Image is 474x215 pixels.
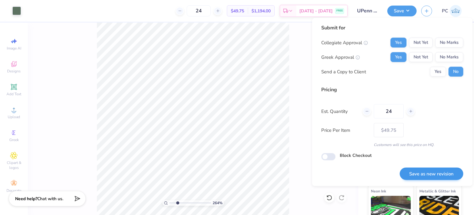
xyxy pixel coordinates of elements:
span: [DATE] - [DATE] [299,8,333,14]
label: Est. Quantity [321,108,358,115]
div: Send a Copy to Client [321,68,366,75]
input: – – [374,104,404,118]
button: Yes [430,67,446,77]
span: Image AI [7,46,21,51]
button: Yes [390,52,406,62]
div: Greek Approval [321,54,360,61]
span: $1,194.00 [252,8,271,14]
span: PC [442,7,448,15]
div: Customers will see this price on HQ. [321,142,463,148]
span: Add Text [6,92,21,97]
span: Designs [7,69,21,74]
span: Neon Ink [371,188,386,194]
span: Clipart & logos [3,160,25,170]
span: Upload [8,114,20,119]
span: Decorate [6,188,21,193]
div: Collegiate Approval [321,39,368,46]
span: Chat with us. [37,196,63,202]
button: No Marks [435,38,463,48]
span: 264 % [213,200,222,206]
img: Priyanka Choudhary [450,5,462,17]
input: Untitled Design [352,5,383,17]
strong: Need help? [15,196,37,202]
div: Pricing [321,86,463,93]
button: Save as new revision [400,167,463,180]
button: Not Yet [409,52,433,62]
div: Submit for [321,24,463,32]
span: FREE [336,9,343,13]
span: $49.75 [231,8,244,14]
button: Not Yet [409,38,433,48]
input: – – [187,5,211,16]
button: Yes [390,38,406,48]
span: Metallic & Glitter Ink [419,188,456,194]
span: Greek [9,137,19,142]
button: Save [387,6,417,16]
label: Block Checkout [340,152,372,159]
a: PC [442,5,462,17]
label: Price Per Item [321,127,369,134]
button: No [448,67,463,77]
button: No Marks [435,52,463,62]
